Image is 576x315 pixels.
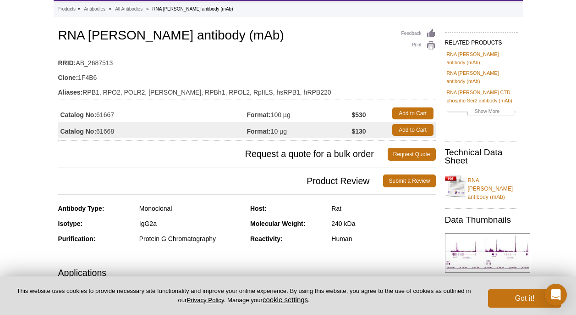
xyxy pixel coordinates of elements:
a: Antibodies [84,5,105,13]
a: Show More [447,107,516,118]
li: » [109,6,112,11]
strong: Catalog No: [60,111,97,119]
div: IgG2a [139,219,243,228]
strong: Antibody Type: [58,205,104,212]
span: Request a quote for a bulk order [58,148,388,161]
strong: Catalog No: [60,127,97,135]
strong: Clone: [58,73,78,82]
div: Human [331,235,435,243]
li: » [146,6,149,11]
div: Rat [331,204,435,213]
a: RNA [PERSON_NAME] antibody (mAb) [445,171,518,201]
a: Feedback [401,28,436,39]
strong: $530 [351,111,366,119]
td: 61667 [58,105,247,122]
a: Print [401,41,436,51]
strong: Format: [247,127,271,135]
div: Protein G Chromatography [139,235,243,243]
li: RNA [PERSON_NAME] antibody (mAb) [152,6,233,11]
strong: Format: [247,111,271,119]
strong: Isotype: [58,220,83,227]
a: RNA [PERSON_NAME] antibody (mAb) [447,50,516,67]
td: 10 µg [247,122,352,138]
li: » [78,6,81,11]
h3: Applications [58,266,436,280]
a: All Antibodies [115,5,143,13]
a: Add to Cart [392,124,433,136]
a: RNA [PERSON_NAME] antibody (mAb) [447,69,516,85]
a: Request Quote [388,148,436,161]
button: Got it! [488,289,561,308]
strong: Purification: [58,235,96,242]
div: Open Intercom Messenger [545,284,567,306]
button: cookie settings [263,296,308,304]
h2: Technical Data Sheet [445,148,518,165]
div: Monoclonal [139,204,243,213]
span: Product Review [58,174,384,187]
div: 240 kDa [331,219,435,228]
strong: Host: [250,205,267,212]
a: RNA [PERSON_NAME] CTD phospho Ser2 antibody (mAb) [447,88,516,105]
h1: RNA [PERSON_NAME] antibody (mAb) [58,28,436,44]
a: Add to Cart [392,107,433,119]
strong: Aliases: [58,88,83,96]
a: Privacy Policy [187,297,224,304]
td: 100 µg [247,105,352,122]
strong: $130 [351,127,366,135]
img: RNA pol II antibody (mAb) tested by ChIP-Seq. [445,233,530,273]
td: AB_2687513 [58,53,436,68]
strong: RRID: [58,59,76,67]
h2: RELATED PRODUCTS [445,32,518,49]
td: 1F4B6 [58,68,436,83]
a: Products [58,5,76,13]
a: Submit a Review [383,174,435,187]
strong: Reactivity: [250,235,283,242]
strong: Molecular Weight: [250,220,305,227]
td: RPB1, RPO2, POLR2, [PERSON_NAME], RPBh1, RPOL2, RpIILS, hsRPB1, hRPB220 [58,83,436,97]
h2: Data Thumbnails [445,216,518,224]
td: 61668 [58,122,247,138]
p: This website uses cookies to provide necessary site functionality and improve your online experie... [15,287,473,304]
